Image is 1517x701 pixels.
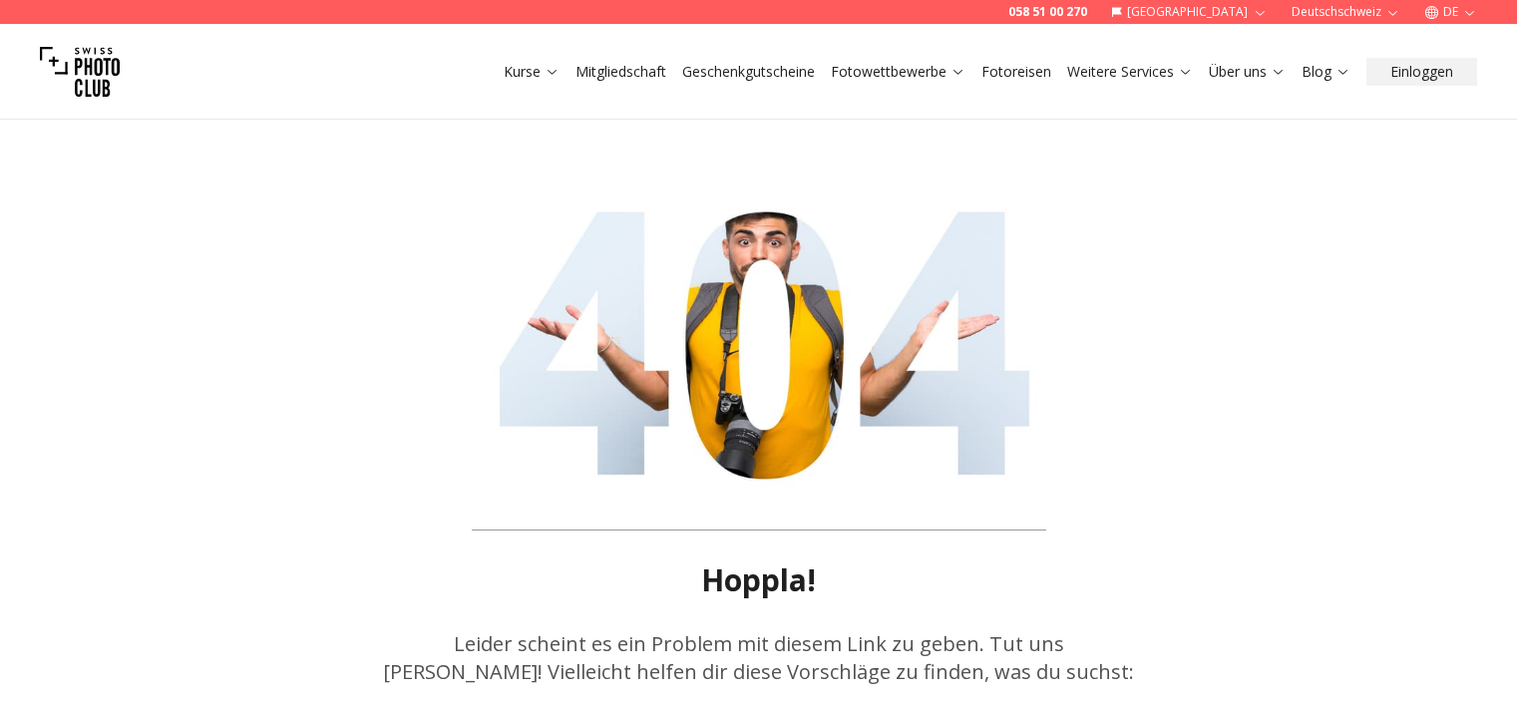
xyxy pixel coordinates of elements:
[1209,62,1286,82] a: Über uns
[575,62,666,82] a: Mitgliedschaft
[981,62,1051,82] a: Fotoreisen
[1067,62,1193,82] a: Weitere Services
[1008,4,1087,20] a: 058 51 00 270
[823,58,973,86] button: Fotowettbewerbe
[40,32,120,112] img: Swiss photo club
[1059,58,1201,86] button: Weitere Services
[496,58,568,86] button: Kurse
[376,630,1142,686] p: Leider scheint es ein Problem mit diesem Link zu geben. Tut uns [PERSON_NAME]! Vielleicht helfen ...
[831,62,965,82] a: Fotowettbewerbe
[504,62,560,82] a: Kurse
[568,58,674,86] button: Mitgliedschaft
[674,58,823,86] button: Geschenkgutscheine
[1366,58,1477,86] button: Einloggen
[682,62,815,82] a: Geschenkgutscheine
[973,58,1059,86] button: Fotoreisen
[472,175,1046,498] img: 404
[1201,58,1294,86] button: Über uns
[1294,58,1358,86] button: Blog
[1302,62,1350,82] a: Blog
